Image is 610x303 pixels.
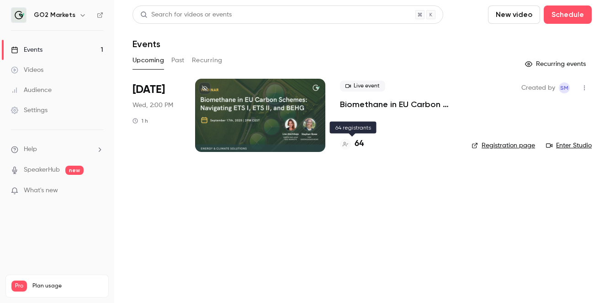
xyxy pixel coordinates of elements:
span: What's new [24,186,58,195]
span: new [65,166,84,175]
div: Videos [11,65,43,75]
span: Help [24,145,37,154]
button: New video [488,5,540,24]
button: Upcoming [133,53,164,68]
span: [DATE] [133,82,165,97]
a: Registration page [472,141,535,150]
h1: Events [133,38,160,49]
a: Enter Studio [546,141,592,150]
div: Audience [11,86,52,95]
div: Search for videos or events [140,10,232,20]
span: Wed, 2:00 PM [133,101,173,110]
div: Events [11,45,42,54]
div: 1 h [133,117,148,124]
div: Settings [11,106,48,115]
span: Pro [11,281,27,292]
button: Past [171,53,185,68]
h4: 64 [355,138,364,150]
button: Recurring events [521,57,592,71]
a: SpeakerHub [24,165,60,175]
button: Recurring [192,53,223,68]
a: 64 [340,138,364,150]
span: SM [560,82,568,93]
img: GO2 Markets [11,8,26,22]
span: Plan usage [32,282,103,290]
span: Sophia Mwema [559,82,570,93]
li: help-dropdown-opener [11,145,103,154]
span: Live event [340,81,385,92]
a: Biomethane in EU Carbon Schemes: Navigating ETS I, ETS II, and BEHG [340,99,457,110]
div: Sep 17 Wed, 2:00 PM (Europe/Berlin) [133,79,180,152]
span: Created by [521,82,555,93]
button: Schedule [544,5,592,24]
h6: GO2 Markets [34,11,75,20]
